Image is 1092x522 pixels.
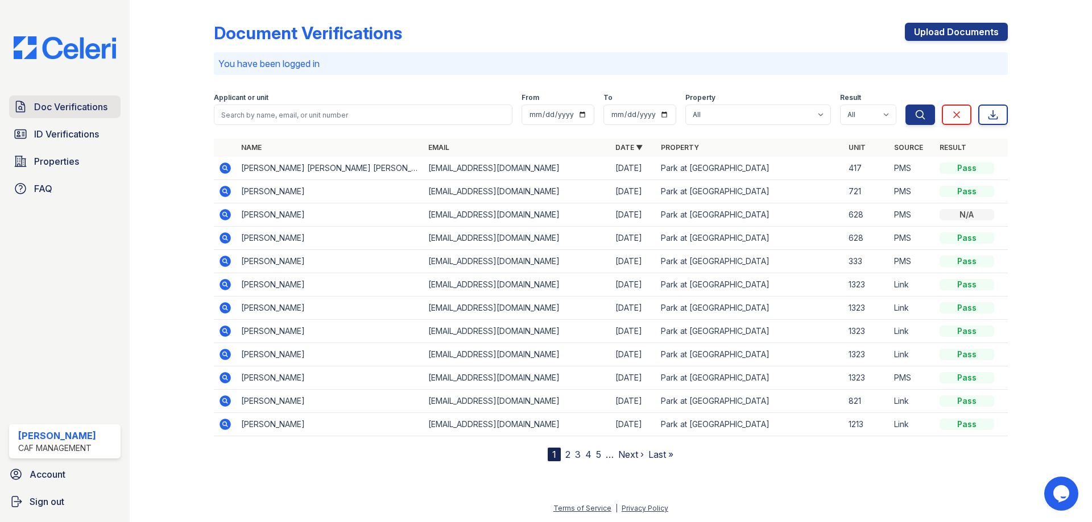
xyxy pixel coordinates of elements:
td: Park at [GEOGRAPHIC_DATA] [656,366,843,390]
td: Park at [GEOGRAPHIC_DATA] [656,250,843,273]
td: 333 [844,250,890,273]
a: FAQ [9,177,121,200]
div: Pass [940,162,994,174]
td: PMS [890,250,935,273]
td: [EMAIL_ADDRESS][DOMAIN_NAME] [424,157,611,180]
a: 3 [575,449,581,460]
td: 1323 [844,297,890,320]
td: PMS [890,366,935,390]
td: Park at [GEOGRAPHIC_DATA] [656,157,843,180]
td: [DATE] [611,390,656,413]
td: Link [890,273,935,297]
div: Pass [940,232,994,244]
td: 417 [844,157,890,180]
div: Pass [940,279,994,290]
div: Document Verifications [214,23,402,43]
td: [PERSON_NAME] [PERSON_NAME] [PERSON_NAME] [237,157,424,180]
td: [PERSON_NAME] [237,227,424,250]
a: Date ▼ [615,143,643,152]
td: [DATE] [611,320,656,343]
span: Account [30,467,65,481]
td: [EMAIL_ADDRESS][DOMAIN_NAME] [424,366,611,390]
div: [PERSON_NAME] [18,429,96,442]
div: Pass [940,395,994,407]
label: Applicant or unit [214,93,268,102]
div: | [615,504,618,512]
td: 1213 [844,413,890,436]
a: Properties [9,150,121,173]
a: ID Verifications [9,123,121,145]
td: 628 [844,203,890,227]
td: PMS [890,157,935,180]
td: [PERSON_NAME] [237,297,424,320]
span: ID Verifications [34,127,99,141]
td: Park at [GEOGRAPHIC_DATA] [656,297,843,320]
a: Doc Verifications [9,95,121,118]
td: [DATE] [611,413,656,436]
span: FAQ [34,182,52,195]
td: Link [890,413,935,436]
td: [PERSON_NAME] [237,343,424,366]
td: [PERSON_NAME] [237,180,424,203]
td: [PERSON_NAME] [237,390,424,413]
a: Name [241,143,262,152]
div: Pass [940,372,994,383]
label: From [522,93,539,102]
td: Park at [GEOGRAPHIC_DATA] [656,320,843,343]
td: [DATE] [611,250,656,273]
a: Privacy Policy [622,504,668,512]
td: PMS [890,180,935,203]
div: Pass [940,325,994,337]
iframe: chat widget [1044,477,1081,511]
input: Search by name, email, or unit number [214,105,512,125]
a: 4 [585,449,591,460]
label: Result [840,93,861,102]
td: [PERSON_NAME] [237,413,424,436]
td: [EMAIL_ADDRESS][DOMAIN_NAME] [424,180,611,203]
td: [PERSON_NAME] [237,273,424,297]
td: 1323 [844,366,890,390]
a: Result [940,143,966,152]
td: [EMAIL_ADDRESS][DOMAIN_NAME] [424,273,611,297]
td: [EMAIL_ADDRESS][DOMAIN_NAME] [424,227,611,250]
a: 5 [596,449,601,460]
td: Park at [GEOGRAPHIC_DATA] [656,227,843,250]
td: Park at [GEOGRAPHIC_DATA] [656,413,843,436]
td: PMS [890,203,935,227]
td: [EMAIL_ADDRESS][DOMAIN_NAME] [424,390,611,413]
td: [DATE] [611,366,656,390]
a: Terms of Service [553,504,611,512]
td: [DATE] [611,227,656,250]
td: [EMAIL_ADDRESS][DOMAIN_NAME] [424,413,611,436]
td: [EMAIL_ADDRESS][DOMAIN_NAME] [424,320,611,343]
td: [DATE] [611,180,656,203]
td: Park at [GEOGRAPHIC_DATA] [656,203,843,227]
td: [EMAIL_ADDRESS][DOMAIN_NAME] [424,297,611,320]
span: … [606,448,614,461]
td: 1323 [844,273,890,297]
td: [DATE] [611,273,656,297]
td: Park at [GEOGRAPHIC_DATA] [656,180,843,203]
div: 1 [548,448,561,461]
td: [DATE] [611,343,656,366]
td: 628 [844,227,890,250]
a: Upload Documents [905,23,1008,41]
label: To [603,93,613,102]
a: Sign out [5,490,125,513]
div: Pass [940,256,994,267]
div: Pass [940,419,994,430]
img: CE_Logo_Blue-a8612792a0a2168367f1c8372b55b34899dd931a85d93a1a3d3e32e68fde9ad4.png [5,36,125,59]
td: Link [890,390,935,413]
a: Next › [618,449,644,460]
div: Pass [940,186,994,197]
div: N/A [940,209,994,220]
td: [EMAIL_ADDRESS][DOMAIN_NAME] [424,343,611,366]
a: Last » [648,449,673,460]
td: 1323 [844,343,890,366]
a: Unit [849,143,866,152]
td: 721 [844,180,890,203]
td: 821 [844,390,890,413]
a: 2 [565,449,570,460]
td: [DATE] [611,203,656,227]
div: Pass [940,302,994,314]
